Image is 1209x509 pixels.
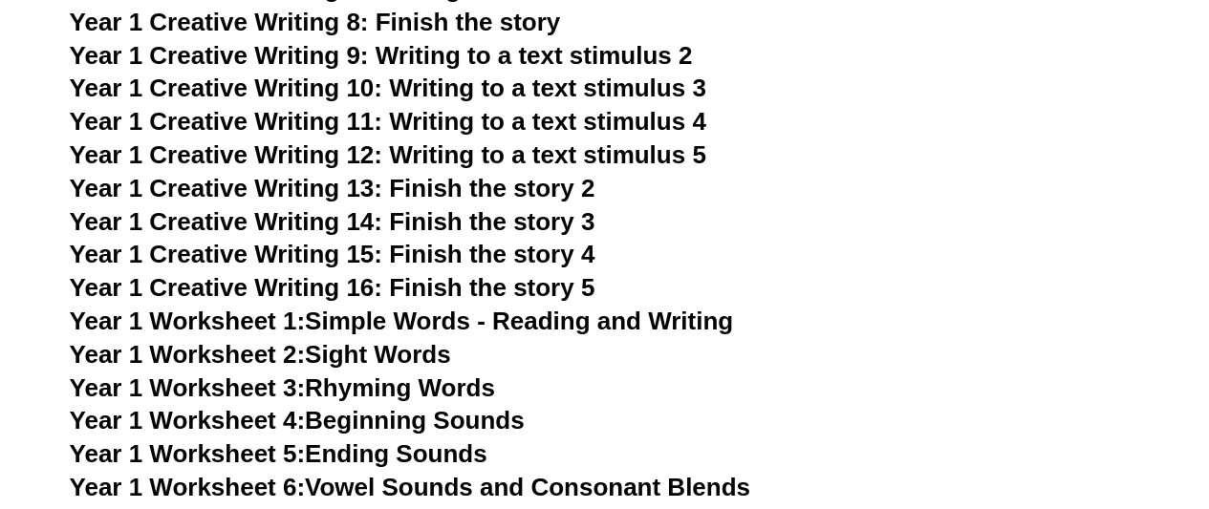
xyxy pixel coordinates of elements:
[70,74,706,102] a: Year 1 Creative Writing 10: Writing to a text stimulus 3
[70,107,706,136] a: Year 1 Creative Writing 11: Writing to a text stimulus 4
[70,240,595,268] a: Year 1 Creative Writing 15: Finish the story 4
[891,293,1209,509] iframe: Chat Widget
[70,439,487,468] a: Year 1 Worksheet 5:Ending Sounds
[70,373,495,402] a: Year 1 Worksheet 3:Rhyming Words
[70,273,595,302] a: Year 1 Creative Writing 16: Finish the story 5
[70,340,306,369] span: Year 1 Worksheet 2:
[70,473,306,501] span: Year 1 Worksheet 6:
[70,307,306,335] span: Year 1 Worksheet 1:
[70,473,750,501] a: Year 1 Worksheet 6:Vowel Sounds and Consonant Blends
[70,8,561,36] a: Year 1 Creative Writing 8: Finish the story
[70,439,306,468] span: Year 1 Worksheet 5:
[70,406,306,435] span: Year 1 Worksheet 4:
[70,207,595,236] a: Year 1 Creative Writing 14: Finish the story 3
[70,140,706,169] a: Year 1 Creative Writing 12: Writing to a text stimulus 5
[70,406,525,435] a: Year 1 Worksheet 4:Beginning Sounds
[70,174,595,202] a: Year 1 Creative Writing 13: Finish the story 2
[70,41,693,70] a: Year 1 Creative Writing 9: Writing to a text stimulus 2
[70,307,734,335] a: Year 1 Worksheet 1:Simple Words - Reading and Writing
[70,340,451,369] a: Year 1 Worksheet 2:Sight Words
[70,373,306,402] span: Year 1 Worksheet 3:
